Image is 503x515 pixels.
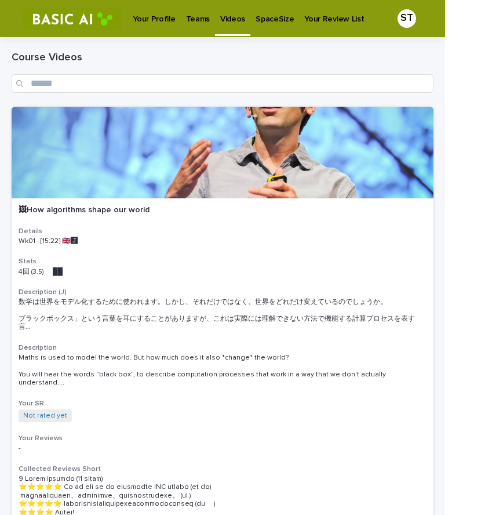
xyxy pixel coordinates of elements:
[19,343,427,353] h3: Description
[23,7,122,30] img: RtIB8pj2QQiOZo6waziI
[19,257,427,266] h3: Stats
[19,434,427,443] h3: Your Reviews
[398,9,416,28] div: ST
[19,465,427,474] h3: Collected Reviews Short
[19,268,427,276] p: 4回 (3.5) ██
[23,412,67,420] a: Not rated yet
[19,298,427,332] span: 数学は世界をモデル化するために使われます。しかし、それだけではなく、世界をどれだけ変えているのでしょうか。 ブラックボックス」という言葉を耳にすることがありますが、これは実際には理解できない方法...
[19,444,427,452] p: -
[19,227,427,236] h3: Details
[12,74,433,93] input: Search
[19,205,427,215] p: 🖼How algorithms shape our world
[19,354,427,387] span: Maths is used to model the world. But how much does it also *change* the world? You will hear the...
[19,399,427,408] h3: Your SR
[12,51,433,65] h1: Course Videos
[19,288,427,297] h3: Description (J)
[19,237,427,245] p: Wk01 [15:22] 🇬🇧🅹️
